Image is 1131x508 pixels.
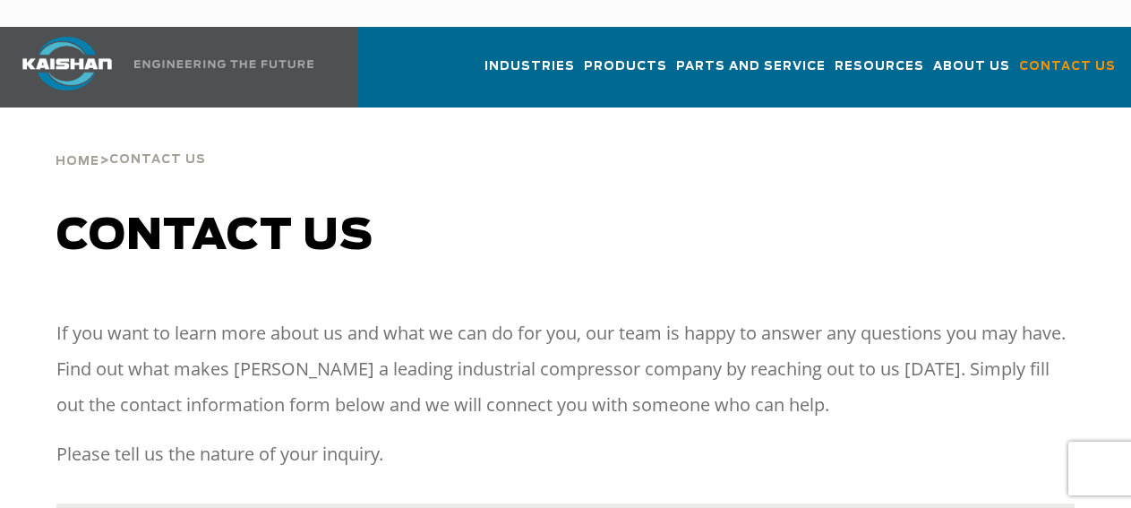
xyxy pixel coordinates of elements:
a: Contact Us [1019,43,1116,104]
div: > [56,108,206,176]
span: Resources [835,56,924,77]
span: Industries [484,56,575,77]
p: If you want to learn more about us and what we can do for you, our team is happy to answer any qu... [56,315,1075,423]
span: Contact us [56,215,373,258]
img: Engineering the future [134,60,313,68]
span: Home [56,156,99,168]
span: About Us [933,56,1010,77]
a: Home [56,152,99,168]
a: Products [584,43,667,104]
a: Parts and Service [676,43,826,104]
a: About Us [933,43,1010,104]
a: Resources [835,43,924,104]
p: Please tell us the nature of your inquiry. [56,436,1075,472]
span: Contact Us [1019,56,1116,77]
span: Parts and Service [676,56,826,77]
span: Products [584,56,667,77]
span: Contact Us [109,154,206,166]
a: Industries [484,43,575,104]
